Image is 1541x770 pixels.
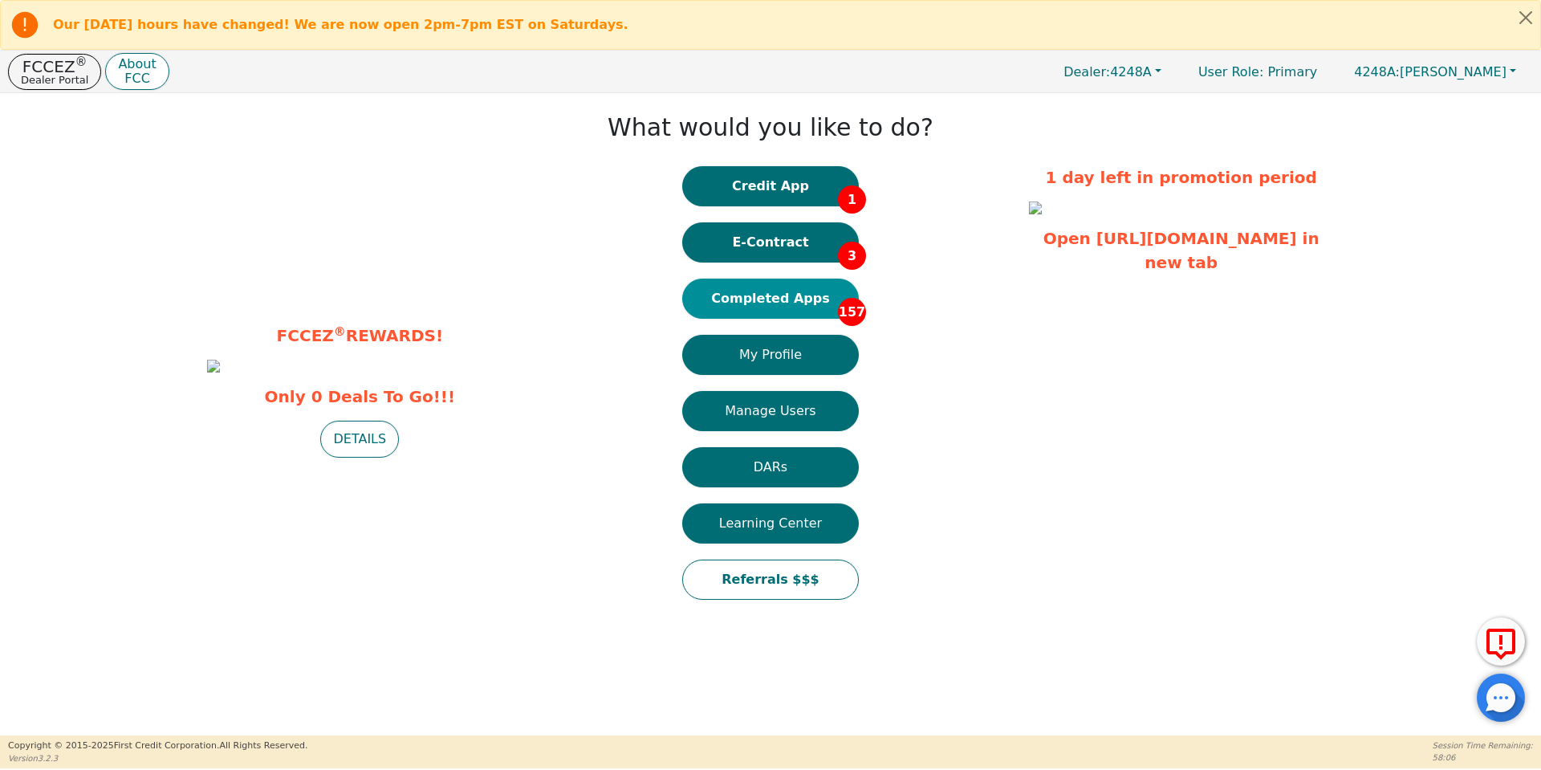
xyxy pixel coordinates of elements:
p: Version 3.2.3 [8,752,307,764]
p: Primary [1182,56,1333,88]
button: DETAILS [320,421,399,458]
span: All Rights Reserved. [219,740,307,751]
button: Dealer:4248A [1047,59,1178,84]
span: Only 0 Deals To Go!!! [207,385,512,409]
p: Session Time Remaining: [1433,739,1533,752]
img: 40d3b4a8-af32-43d8-9754-df3c4b9fe82b [1029,202,1042,214]
button: 4248A:[PERSON_NAME] [1337,59,1533,84]
button: E-Contract3 [682,222,859,263]
span: 157 [838,298,866,326]
sup: ® [334,324,346,339]
p: About [118,58,156,71]
a: User Role: Primary [1182,56,1333,88]
button: Learning Center [682,503,859,544]
button: AboutFCC [105,53,169,91]
img: 6049689f-3fc4-47ce-8869-1f2ee97b8550 [207,360,220,373]
p: Copyright © 2015- 2025 First Credit Corporation. [8,739,307,753]
button: Close alert [1511,1,1540,34]
button: FCCEZ®Dealer Portal [8,54,101,90]
p: 1 day left in promotion period [1029,165,1334,189]
p: FCC [118,72,156,85]
span: User Role : [1198,64,1263,79]
span: 4248A [1063,64,1152,79]
button: Completed Apps157 [682,279,859,319]
p: FCCEZ [21,59,88,75]
sup: ® [75,55,87,69]
span: 3 [838,242,866,270]
button: My Profile [682,335,859,375]
button: Report Error to FCC [1477,617,1525,666]
span: Dealer: [1063,64,1110,79]
b: Our [DATE] hours have changed! We are now open 2pm-7pm EST on Saturdays. [53,17,628,32]
button: Credit App1 [682,166,859,206]
span: 1 [838,185,866,214]
p: 58:06 [1433,752,1533,764]
button: Manage Users [682,391,859,431]
button: Referrals $$$ [682,560,859,600]
p: Dealer Portal [21,75,88,85]
span: 4248A: [1354,64,1400,79]
button: DARs [682,447,859,487]
p: FCCEZ REWARDS! [207,324,512,348]
span: [PERSON_NAME] [1354,64,1506,79]
h1: What would you like to do? [608,113,933,142]
a: Open [URL][DOMAIN_NAME] in new tab [1043,229,1319,272]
